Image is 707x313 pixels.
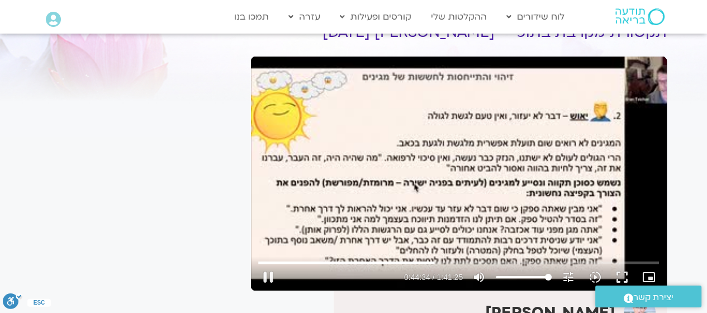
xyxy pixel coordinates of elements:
[425,6,492,27] a: ההקלטות שלי
[501,6,570,27] a: לוח שידורים
[229,6,274,27] a: תמכו בנו
[615,8,665,25] img: תודעה בריאה
[251,24,667,41] h1: תקשורת מקרבת בתוכי – [PERSON_NAME] [DATE]
[283,6,326,27] a: עזרה
[595,286,701,307] a: יצירת קשר
[334,6,417,27] a: קורסים ופעילות
[633,290,673,305] span: יצירת קשר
